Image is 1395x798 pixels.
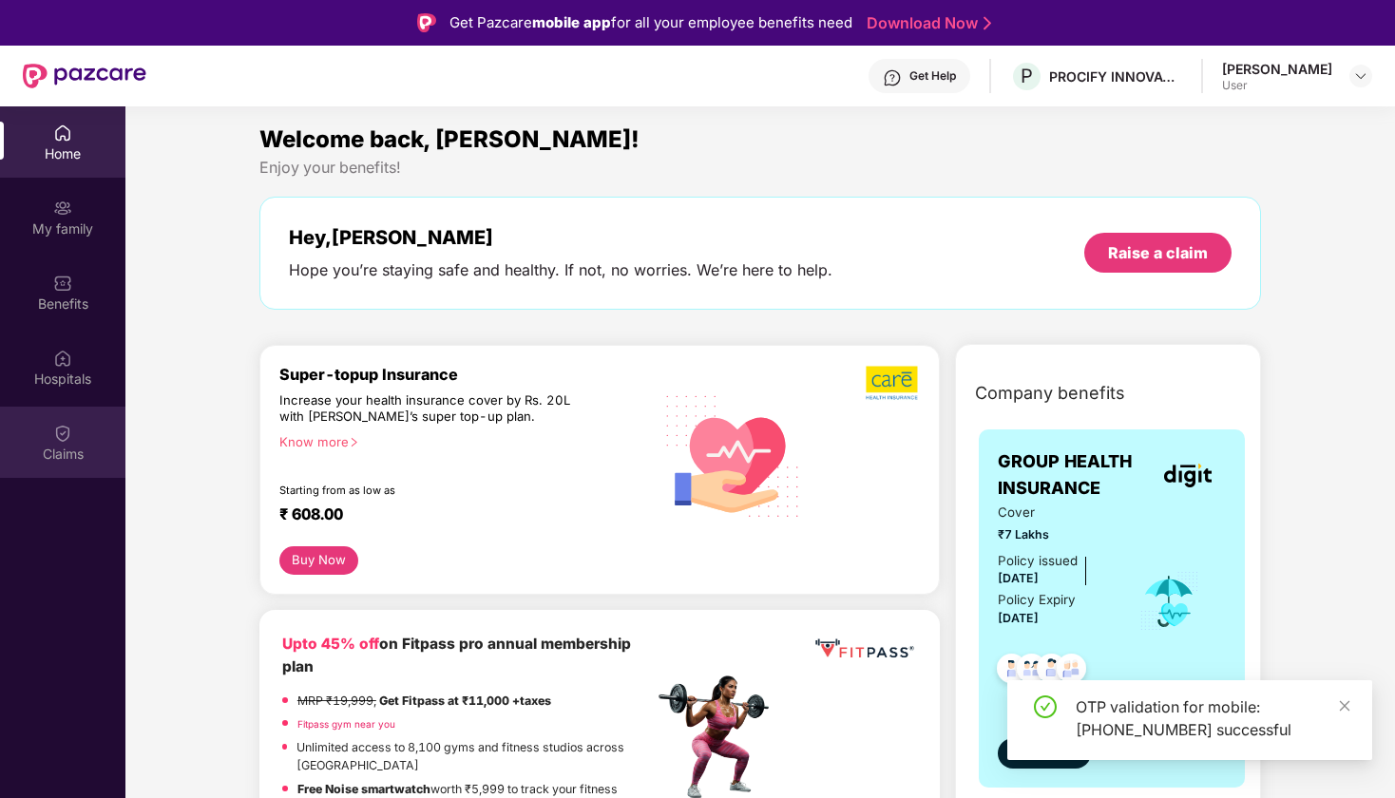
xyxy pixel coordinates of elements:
img: svg+xml;base64,PHN2ZyBpZD0iSG9zcGl0YWxzIiB4bWxucz0iaHR0cDovL3d3dy53My5vcmcvMjAwMC9zdmciIHdpZHRoPS... [53,349,72,368]
span: close [1338,699,1351,712]
img: Stroke [984,13,991,33]
img: svg+xml;base64,PHN2ZyBpZD0iSGVscC0zMngzMiIgeG1sbnM9Imh0dHA6Ly93d3cudzMub3JnLzIwMDAvc3ZnIiB3aWR0aD... [883,68,902,87]
span: right [349,437,359,447]
span: ₹7 Lakhs [998,525,1112,543]
div: ₹ 608.00 [279,504,634,527]
strong: Get Fitpass at ₹11,000 +taxes [379,693,551,708]
img: svg+xml;base64,PHN2ZyBpZD0iQmVuZWZpdHMiIHhtbG5zPSJodHRwOi8vd3d3LnczLm9yZy8yMDAwL3N2ZyIgd2lkdGg9Ij... [53,274,72,293]
img: insurerLogo [1164,464,1212,487]
span: check-circle [1034,695,1057,718]
img: Logo [417,13,436,32]
div: [PERSON_NAME] [1222,60,1332,78]
div: Starting from as low as [279,484,572,497]
p: Unlimited access to 8,100 gyms and fitness studios across [GEOGRAPHIC_DATA] [296,738,653,775]
a: Fitpass gym near you [297,718,395,730]
span: Welcome back, [PERSON_NAME]! [259,125,640,153]
div: Get Pazcare for all your employee benefits need [449,11,852,34]
div: Get Help [909,68,956,84]
span: P [1021,65,1033,87]
div: Super-topup Insurance [279,365,653,384]
div: Enjoy your benefits! [259,158,1261,178]
del: MRP ₹19,999, [297,693,376,708]
b: Upto 45% off [282,635,379,653]
button: Buy Now [279,546,358,575]
span: Company benefits [975,380,1125,407]
span: [DATE] [998,571,1039,585]
img: svg+xml;base64,PHN2ZyBpZD0iQ2xhaW0iIHhtbG5zPSJodHRwOi8vd3d3LnczLm9yZy8yMDAwL3N2ZyIgd2lkdGg9IjIwIi... [53,424,72,443]
a: Download Now [867,13,985,33]
div: Raise a claim [1108,242,1208,263]
img: svg+xml;base64,PHN2ZyBpZD0iRHJvcGRvd24tMzJ4MzIiIHhtbG5zPSJodHRwOi8vd3d3LnczLm9yZy8yMDAwL3N2ZyIgd2... [1353,68,1368,84]
img: svg+xml;base64,PHN2ZyB4bWxucz0iaHR0cDovL3d3dy53My5vcmcvMjAwMC9zdmciIHdpZHRoPSI0OC45MTUiIGhlaWdodD... [1008,648,1055,694]
div: OTP validation for mobile: [PHONE_NUMBER] successful [1076,695,1349,741]
div: Policy Expiry [998,590,1076,610]
strong: mobile app [532,13,611,31]
div: User [1222,78,1332,93]
div: PROCIFY INNOVATIONS PRIVATE LIMITED [1049,67,1182,85]
span: Cover [998,503,1112,522]
span: GROUP HEALTH INSURANCE [998,448,1151,503]
strong: Free Noise smartwatch [297,782,430,796]
img: svg+xml;base64,PHN2ZyB4bWxucz0iaHR0cDovL3d3dy53My5vcmcvMjAwMC9zdmciIHdpZHRoPSI0OC45NDMiIGhlaWdodD... [1048,648,1095,694]
div: Increase your health insurance cover by Rs. 20L with [PERSON_NAME]’s super top-up plan. [279,392,571,426]
img: svg+xml;base64,PHN2ZyB4bWxucz0iaHR0cDovL3d3dy53My5vcmcvMjAwMC9zdmciIHdpZHRoPSI0OC45NDMiIGhlaWdodD... [1028,648,1075,694]
img: icon [1138,570,1200,633]
img: svg+xml;base64,PHN2ZyBpZD0iSG9tZSIgeG1sbnM9Imh0dHA6Ly93d3cudzMub3JnLzIwMDAvc3ZnIiB3aWR0aD0iMjAiIG... [53,123,72,142]
div: Hope you’re staying safe and healthy. If not, no worries. We’re here to help. [289,260,832,280]
img: svg+xml;base64,PHN2ZyB4bWxucz0iaHR0cDovL3d3dy53My5vcmcvMjAwMC9zdmciIHdpZHRoPSI0OC45NDMiIGhlaWdodD... [988,648,1035,694]
img: svg+xml;base64,PHN2ZyB4bWxucz0iaHR0cDovL3d3dy53My5vcmcvMjAwMC9zdmciIHhtbG5zOnhsaW5rPSJodHRwOi8vd3... [653,373,813,536]
img: svg+xml;base64,PHN2ZyB3aWR0aD0iMjAiIGhlaWdodD0iMjAiIHZpZXdCb3g9IjAgMCAyMCAyMCIgZmlsbD0ibm9uZSIgeG... [53,199,72,218]
button: View details [998,738,1091,769]
div: Hey, [PERSON_NAME] [289,226,832,249]
img: b5dec4f62d2307b9de63beb79f102df3.png [866,365,920,401]
div: Know more [279,434,641,447]
b: on Fitpass pro annual membership plan [282,635,631,675]
img: fppp.png [812,633,917,666]
img: New Pazcare Logo [23,64,146,88]
div: Policy issued [998,551,1078,571]
span: [DATE] [998,611,1039,625]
